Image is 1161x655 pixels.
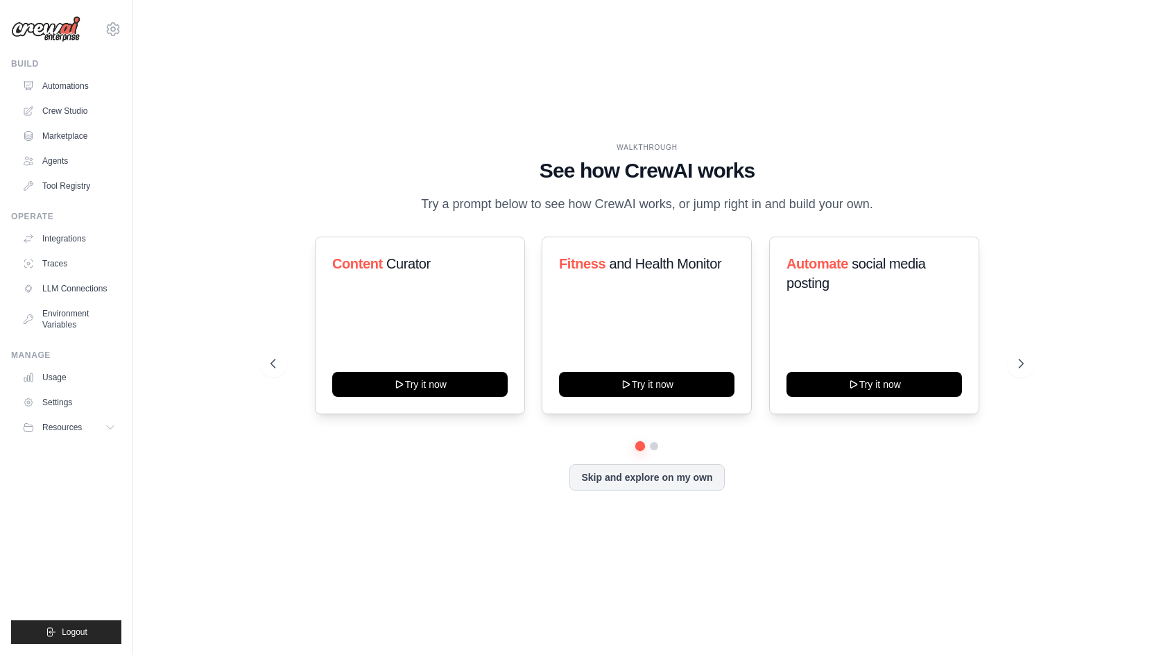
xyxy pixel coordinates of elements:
span: and Health Monitor [610,256,722,271]
h1: See how CrewAI works [270,158,1024,183]
div: Manage [11,350,121,361]
button: Skip and explore on my own [569,464,724,491]
a: Environment Variables [17,303,121,336]
button: Resources [17,416,121,439]
a: Usage [17,366,121,389]
a: Integrations [17,228,121,250]
a: Crew Studio [17,100,121,122]
span: Logout [62,627,87,638]
a: Tool Registry [17,175,121,197]
button: Try it now [332,372,508,397]
a: Traces [17,253,121,275]
a: Marketplace [17,125,121,147]
a: Automations [17,75,121,97]
span: social media posting [786,256,926,291]
button: Logout [11,620,121,644]
button: Try it now [786,372,962,397]
span: Automate [786,256,848,271]
div: Operate [11,211,121,222]
button: Try it now [559,372,734,397]
img: Logo [11,16,80,42]
span: Content [332,256,383,271]
a: Agents [17,150,121,172]
p: Try a prompt below to see how CrewAI works, or jump right in and build your own. [414,194,880,214]
span: Fitness [559,256,605,271]
span: Curator [386,256,431,271]
span: Resources [42,422,82,433]
div: WALKTHROUGH [270,142,1024,153]
a: Settings [17,391,121,414]
div: Build [11,58,121,69]
a: LLM Connections [17,278,121,300]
